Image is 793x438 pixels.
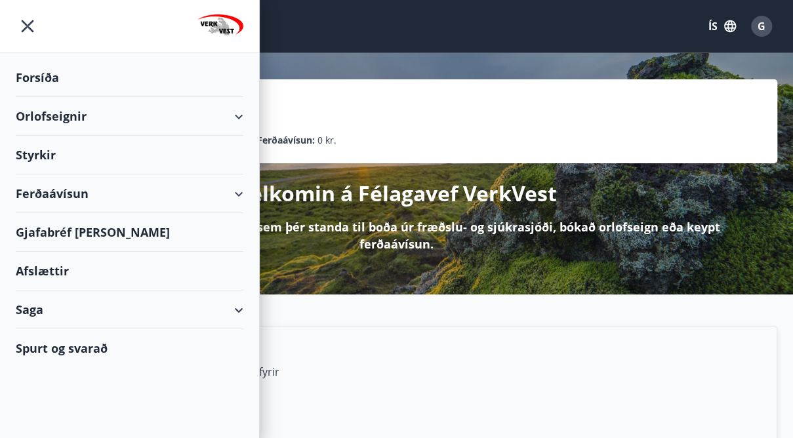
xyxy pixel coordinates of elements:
[16,97,243,136] div: Orlofseignir
[37,218,756,252] p: Hér getur þú sótt um þá styrki sem þér standa til boða úr fræðslu- og sjúkrasjóði, bókað orlofsei...
[701,14,743,38] button: ÍS
[317,133,336,148] span: 0 kr.
[16,174,243,213] div: Ferðaávísun
[16,252,243,290] div: Afslættir
[16,290,243,329] div: Saga
[16,14,39,38] button: menu
[237,179,557,208] p: Velkomin á Félagavef VerkVest
[16,58,243,97] div: Forsíða
[758,19,765,33] span: G
[16,136,243,174] div: Styrkir
[746,10,777,42] button: G
[16,213,243,252] div: Gjafabréf [PERSON_NAME]
[16,329,243,367] div: Spurt og svarað
[197,14,243,41] img: union_logo
[257,133,315,148] p: Ferðaávísun :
